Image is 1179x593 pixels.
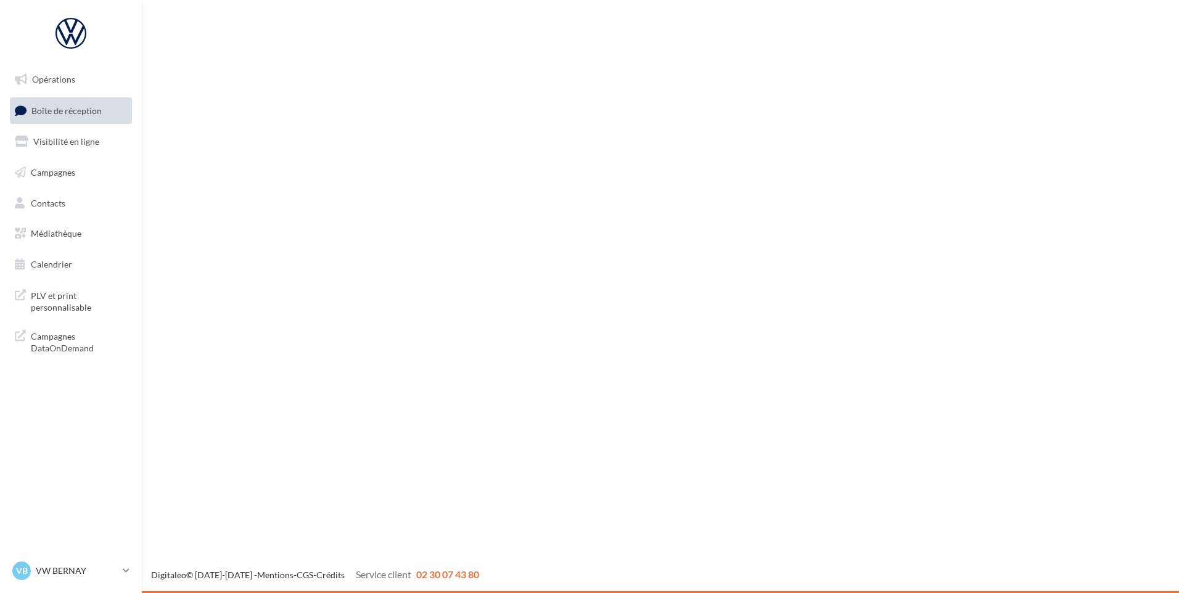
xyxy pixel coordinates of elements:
span: Calendrier [31,259,72,269]
a: Opérations [7,67,134,92]
a: PLV et print personnalisable [7,282,134,319]
a: VB VW BERNAY [10,559,132,583]
span: Service client [356,568,411,580]
span: PLV et print personnalisable [31,287,127,314]
span: Campagnes DataOnDemand [31,328,127,354]
a: Visibilité en ligne [7,129,134,155]
span: VB [16,565,28,577]
span: Visibilité en ligne [33,136,99,147]
a: Contacts [7,190,134,216]
span: Médiathèque [31,228,81,239]
span: Contacts [31,197,65,208]
span: Boîte de réception [31,105,102,115]
span: © [DATE]-[DATE] - - - [151,570,479,580]
span: Campagnes [31,167,75,178]
a: Calendrier [7,252,134,277]
span: 02 30 07 43 80 [416,568,479,580]
a: Campagnes [7,160,134,186]
a: Campagnes DataOnDemand [7,323,134,359]
a: Digitaleo [151,570,186,580]
p: VW BERNAY [36,565,118,577]
a: Médiathèque [7,221,134,247]
a: CGS [297,570,313,580]
a: Crédits [316,570,345,580]
span: Opérations [32,74,75,84]
a: Boîte de réception [7,97,134,124]
a: Mentions [257,570,294,580]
